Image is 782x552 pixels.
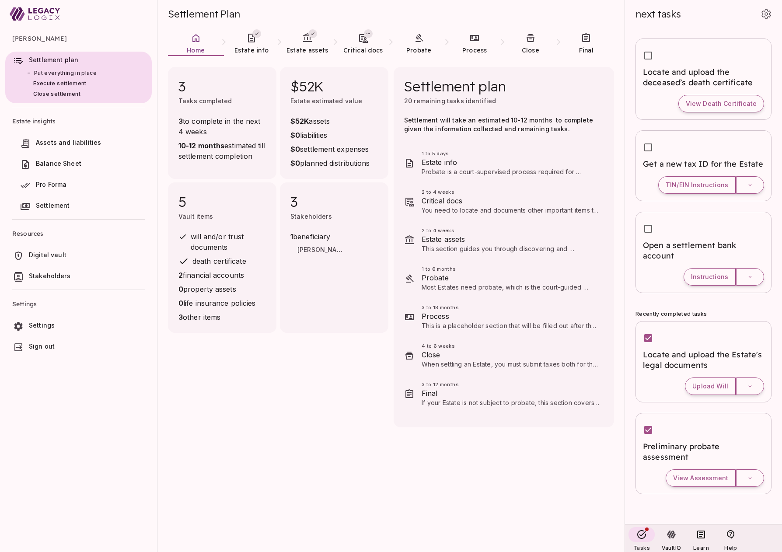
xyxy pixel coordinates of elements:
span: Resources [12,223,145,244]
span: Critical docs [343,46,383,54]
div: Locate and upload the deceased’s death certificateView Death Certificate [635,38,772,120]
span: Settings [12,293,145,314]
span: next tasks [635,8,681,20]
span: Settlement will take an estimated 10-12 months to complete given the information collected and re... [404,116,595,133]
span: Probate [406,46,432,54]
div: $52KEstate estimated value$52Kassets$0liabilities$0settlement expenses$0planned distributions [280,67,388,179]
a: Assets and liabilities [5,134,152,153]
span: Upload Will [692,382,728,390]
span: estimated till settlement completion [178,140,266,161]
span: Estate assets [422,234,600,245]
span: Most Estates need probate, which is the court-guided process for transferring an Estate’s assets.... [422,283,597,352]
span: Locate and upload the Estate's legal documents [643,349,764,370]
button: Instructions [684,268,736,286]
span: Settlement Plan [168,8,240,20]
span: Digital vault [29,251,66,259]
span: Stakeholders [29,272,70,279]
span: Balance Sheet [36,160,81,167]
button: View Assessment [666,469,736,487]
span: Locate and upload the deceased’s death certificate [643,67,764,88]
span: Get a new tax ID for the Estate [643,159,764,169]
div: 4 to 6 weeksCloseWhen settling an Estate, you must submit taxes both for the deceased and for the... [394,336,614,375]
span: Learn [693,545,709,551]
strong: $52K [290,117,309,126]
span: Probate is a court-supervised process required for approximately 70-90% of Estates. For these Est... [422,168,599,228]
div: Open a settlement bank accountInstructions [635,212,772,293]
span: assets [290,116,370,126]
div: Get a new tax ID for the EstateTIN/EIN Instructions [635,130,772,201]
a: Settlement planPut everything in placeExecute settlementClose settlement [5,52,152,103]
a: Balance Sheet [5,155,152,174]
span: liabilities [290,130,370,140]
span: 1 to 5 days [422,150,600,157]
span: 3 [290,193,378,210]
span: View Assessment [673,474,728,482]
span: 1 to 6 months [422,266,600,273]
span: beneficiary [290,231,348,242]
span: 5 [178,193,266,210]
span: financial accounts [178,270,266,280]
span: This is a placeholder section that will be filled out after the estate's assets and debts have be... [422,322,599,347]
a: Settlement [5,197,152,216]
span: VaultIQ [662,545,681,551]
span: This section guides you through discovering and documenting the deceased's financial assets and l... [422,245,599,305]
span: Tasks completed [178,97,232,105]
span: Process [422,311,600,321]
span: TIN/EIN Instructions [666,181,728,189]
span: settlement expenses [290,144,370,154]
span: Probate [422,273,600,283]
div: 1 to 5 daysEstate infoProbate is a court-supervised process required for approximately 70-90% of ... [394,144,614,182]
span: 3 [178,77,266,95]
strong: 3 [178,313,183,321]
button: View Death Certificate [678,95,764,112]
strong: 3 [178,117,183,126]
strong: 2 [178,271,183,279]
span: 2 to 4 weeks [422,189,600,196]
a: Sign out [5,338,152,356]
span: If your Estate is not subject to probate, this section covers final accounting, distribution of a... [422,399,599,450]
strong: $0 [290,159,300,168]
span: to complete in the next 4 weeks [178,116,266,137]
span: other items [178,312,266,322]
span: Close [522,46,540,54]
span: Pro Forma [36,181,66,188]
a: Digital vault [5,247,152,265]
span: Estate info [234,46,269,54]
span: death certificate [192,257,246,266]
span: life insurance policies [178,298,266,308]
span: Settlement [36,202,70,209]
span: When settling an Estate, you must submit taxes both for the deceased and for the Estate. This sec... [422,360,599,412]
span: Recently completed tasks [635,311,707,317]
a: Settings [5,317,152,335]
div: 1 to 6 monthsProbateMost Estates need probate, which is the court-guided process for transferring... [394,259,614,298]
a: Pro Forma [5,176,152,195]
div: Preliminary probate assessmentView Assessment [635,413,772,494]
span: Preliminary probate assessment [643,441,764,462]
span: Final [579,46,594,54]
span: 3 to 12 months [422,381,600,388]
span: $52K [290,77,378,95]
span: Vault items [178,213,213,220]
span: property assets [178,284,266,294]
span: 3 to 18 months [422,304,600,311]
span: Settlement plan [404,77,506,95]
button: Upload Will [685,377,736,395]
span: [PERSON_NAME] [297,245,345,256]
span: Open a settlement bank account [643,240,764,261]
span: Sign out [29,342,55,350]
span: Estate insights [12,111,145,132]
span: Estate estimated value [290,97,362,105]
span: Settlement plan [29,56,78,63]
span: Assets and liabilities [36,139,101,146]
span: 2 to 4 weeks [422,227,600,234]
strong: $0 [290,145,300,154]
span: planned distributions [290,158,370,168]
div: 3 to 18 monthsProcessThis is a placeholder section that will be filled out after the estate's ass... [394,298,614,336]
strong: 0 [178,285,183,293]
span: Instructions [691,273,728,281]
div: Locate and upload the Estate's legal documentsUpload Will [635,321,772,402]
span: Final [422,388,600,398]
span: Tasks [633,545,650,551]
div: 5Vault itemswill and/or trust documentsdeath certificate2financial accounts0property assets0life ... [168,182,276,333]
span: Close settlement [33,91,80,97]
